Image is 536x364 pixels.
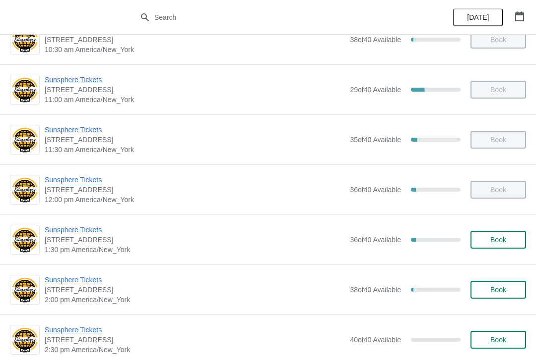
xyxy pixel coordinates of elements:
img: Sunsphere Tickets | 810 Clinch Avenue, Knoxville, TN, USA | 11:00 am America/New_York [10,76,39,104]
span: [STREET_ADDRESS] [45,335,345,345]
span: [STREET_ADDRESS] [45,85,345,95]
span: 10:30 am America/New_York [45,45,345,54]
span: [STREET_ADDRESS] [45,285,345,295]
span: Sunsphere Tickets [45,75,345,85]
span: 40 of 40 Available [350,336,401,344]
span: 36 of 40 Available [350,236,401,244]
span: 38 of 40 Available [350,36,401,44]
span: Book [490,236,506,244]
span: Book [490,336,506,344]
img: Sunsphere Tickets | 810 Clinch Avenue, Knoxville, TN, USA | 12:00 pm America/New_York [10,176,39,204]
img: Sunsphere Tickets | 810 Clinch Avenue, Knoxville, TN, USA | 2:00 pm America/New_York [10,276,39,304]
img: Sunsphere Tickets | 810 Clinch Avenue, Knoxville, TN, USA | 10:30 am America/New_York [10,26,39,53]
span: Sunsphere Tickets [45,225,345,235]
span: [STREET_ADDRESS] [45,235,345,245]
span: 38 of 40 Available [350,286,401,294]
span: Sunsphere Tickets [45,325,345,335]
span: 1:30 pm America/New_York [45,245,345,255]
button: Book [470,231,526,249]
span: [STREET_ADDRESS] [45,185,345,195]
span: Sunsphere Tickets [45,175,345,185]
span: 11:00 am America/New_York [45,95,345,104]
span: 29 of 40 Available [350,86,401,94]
span: 36 of 40 Available [350,186,401,194]
span: Sunsphere Tickets [45,125,345,135]
span: 2:00 pm America/New_York [45,295,345,305]
span: [STREET_ADDRESS] [45,135,345,145]
span: [STREET_ADDRESS] [45,35,345,45]
img: Sunsphere Tickets | 810 Clinch Avenue, Knoxville, TN, USA | 1:30 pm America/New_York [10,226,39,254]
input: Search [154,8,402,26]
span: 2:30 pm America/New_York [45,345,345,355]
img: Sunsphere Tickets | 810 Clinch Avenue, Knoxville, TN, USA | 2:30 pm America/New_York [10,326,39,354]
button: [DATE] [453,8,503,26]
button: Book [470,281,526,299]
span: [DATE] [467,13,489,21]
span: 35 of 40 Available [350,136,401,144]
span: Book [490,286,506,294]
span: 11:30 am America/New_York [45,145,345,155]
img: Sunsphere Tickets | 810 Clinch Avenue, Knoxville, TN, USA | 11:30 am America/New_York [10,126,39,154]
button: Book [470,331,526,349]
span: Sunsphere Tickets [45,275,345,285]
span: 12:00 pm America/New_York [45,195,345,205]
